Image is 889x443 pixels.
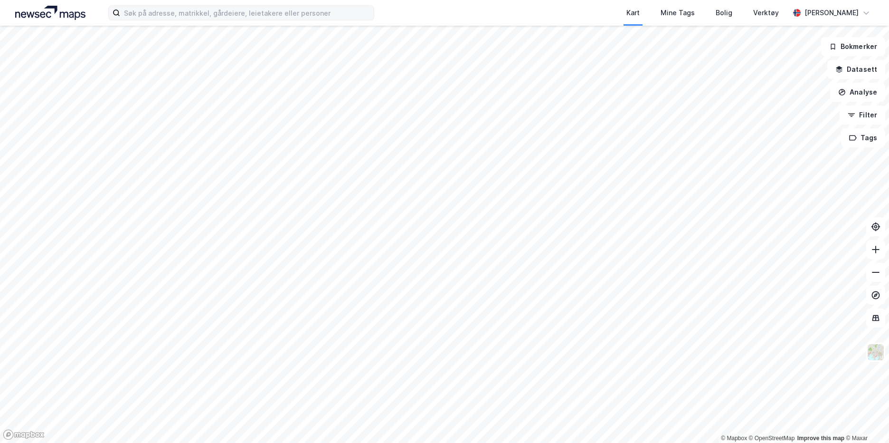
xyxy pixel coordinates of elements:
[840,106,885,125] button: Filter
[3,429,45,440] a: Mapbox homepage
[749,435,795,442] a: OpenStreetMap
[842,397,889,443] iframe: Chat Widget
[721,435,747,442] a: Mapbox
[867,343,885,361] img: Z
[842,397,889,443] div: Kontrollprogram for chat
[661,7,695,19] div: Mine Tags
[830,83,885,102] button: Analyse
[626,7,640,19] div: Kart
[797,435,844,442] a: Improve this map
[804,7,859,19] div: [PERSON_NAME]
[753,7,779,19] div: Verktøy
[821,37,885,56] button: Bokmerker
[15,6,85,20] img: logo.a4113a55bc3d86da70a041830d287a7e.svg
[120,6,374,20] input: Søk på adresse, matrikkel, gårdeiere, leietakere eller personer
[716,7,732,19] div: Bolig
[827,60,885,79] button: Datasett
[841,128,885,147] button: Tags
